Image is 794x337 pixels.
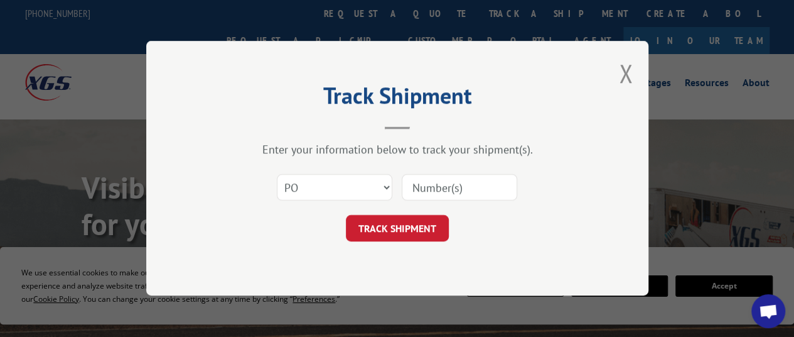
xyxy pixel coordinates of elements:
[751,294,785,328] div: Open chat
[402,175,517,201] input: Number(s)
[209,87,586,111] h2: Track Shipment
[346,216,449,242] button: TRACK SHIPMENT
[209,143,586,157] div: Enter your information below to track your shipment(s).
[619,57,633,90] button: Close modal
